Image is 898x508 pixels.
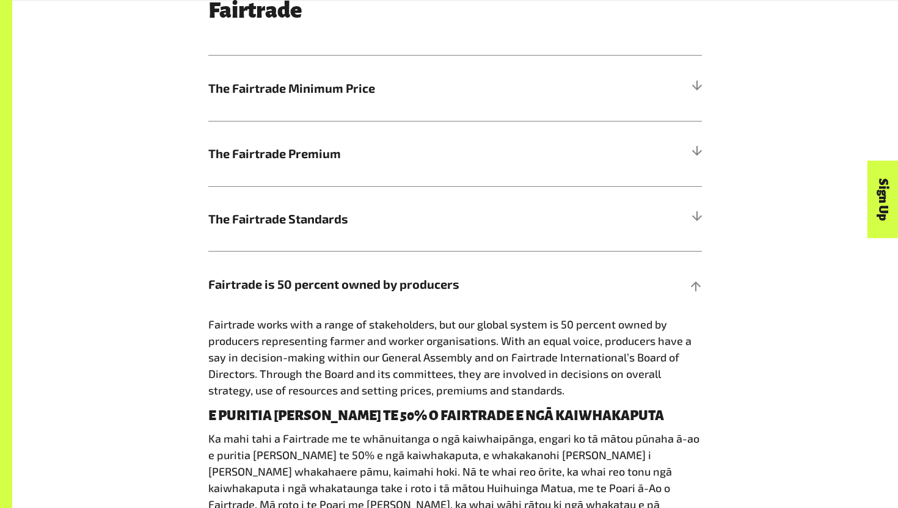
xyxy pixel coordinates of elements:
span: The Fairtrade Premium [208,144,579,162]
span: The Fairtrade Standards [208,209,579,228]
span: Fairtrade works with a range of stakeholders, but our global system is 50 percent owned by produc... [208,317,692,397]
span: The Fairtrade Minimum Price [208,79,579,97]
span: Fairtrade is 50 percent owned by producers [208,275,579,293]
h4: E PURITIA [PERSON_NAME] TE 50% O FAIRTRADE E NGĀ KAIWHAKAPUTA [208,408,702,423]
